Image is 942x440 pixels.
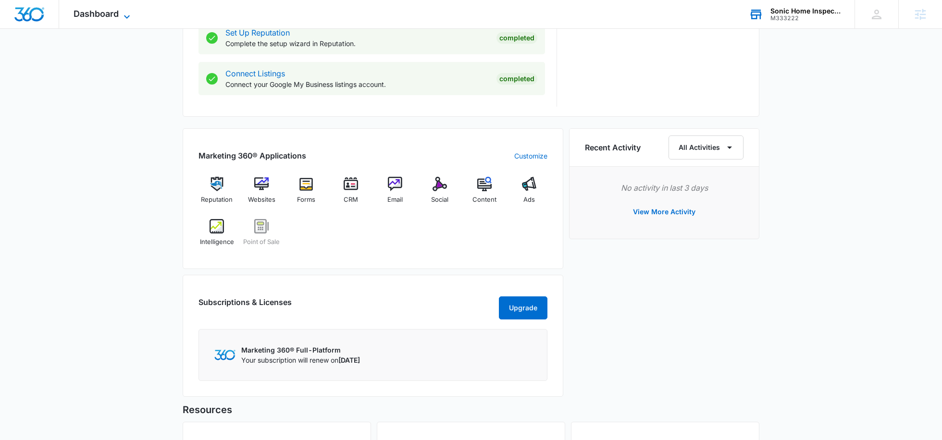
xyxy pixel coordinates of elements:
[623,200,705,223] button: View More Activity
[421,177,459,211] a: Social
[198,150,306,161] h2: Marketing 360® Applications
[198,177,235,211] a: Reputation
[585,142,641,153] h6: Recent Activity
[248,195,275,205] span: Websites
[770,7,841,15] div: account name
[225,69,285,78] a: Connect Listings
[243,177,280,211] a: Websites
[225,38,489,49] p: Complete the setup wizard in Reputation.
[201,195,233,205] span: Reputation
[514,151,547,161] a: Customize
[243,237,280,247] span: Point of Sale
[183,403,759,417] h5: Resources
[214,350,235,360] img: Marketing 360 Logo
[496,32,537,44] div: Completed
[510,177,547,211] a: Ads
[338,356,360,364] span: [DATE]
[200,237,234,247] span: Intelligence
[225,79,489,89] p: Connect your Google My Business listings account.
[523,195,535,205] span: Ads
[344,195,358,205] span: CRM
[198,219,235,254] a: Intelligence
[770,15,841,22] div: account id
[74,9,119,19] span: Dashboard
[225,28,290,37] a: Set Up Reputation
[332,177,369,211] a: CRM
[377,177,414,211] a: Email
[431,195,448,205] span: Social
[496,73,537,85] div: Completed
[288,177,325,211] a: Forms
[297,195,315,205] span: Forms
[243,219,280,254] a: Point of Sale
[241,345,360,355] p: Marketing 360® Full-Platform
[499,296,547,319] button: Upgrade
[472,195,496,205] span: Content
[241,355,360,365] p: Your subscription will renew on
[198,296,292,316] h2: Subscriptions & Licenses
[466,177,503,211] a: Content
[387,195,403,205] span: Email
[585,182,744,194] p: No activity in last 3 days
[669,135,744,159] button: All Activities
